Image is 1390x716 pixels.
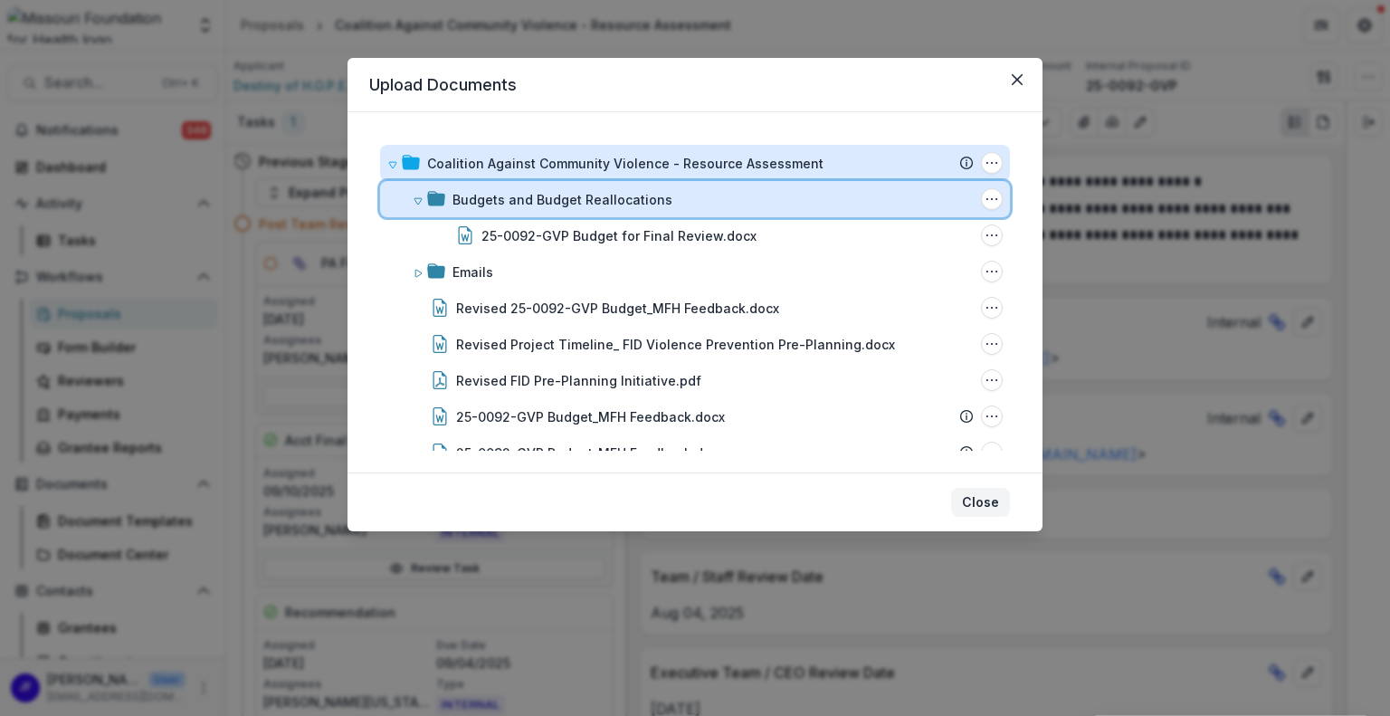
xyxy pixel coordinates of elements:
div: Revised Project Timeline_ FID Violence Prevention Pre-Planning.docxRevised Project Timeline_ FID ... [380,326,1010,362]
div: 25-0092-GVP Budget_MFH Feedback.docx25-0092-GVP Budget_MFH Feedback.docx Options [380,434,1010,471]
div: Coalition Against Community Violence - Resource Assessment [427,154,824,173]
button: Budgets and Budget Reallocations Options [981,188,1003,210]
div: Revised 25-0092-GVP Budget_MFH Feedback.docxRevised 25-0092-GVP Budget_MFH Feedback.docx Options [380,290,1010,326]
div: EmailsEmails Options [380,253,1010,290]
div: 25-0092-GVP Budget_MFH Feedback.docx25-0092-GVP Budget_MFH Feedback.docx Options [380,398,1010,434]
button: Close [951,488,1010,517]
div: 25-0092-GVP Budget_MFH Feedback.docx [456,444,725,463]
div: Budgets and Budget ReallocationsBudgets and Budget Reallocations Options25-0092-GVP Budget for Fi... [380,181,1010,253]
button: 25-0092-GVP Budget_MFH Feedback.docx Options [981,442,1003,463]
div: 25-0092-GVP Budget for Final Review.docx25-0092-GVP Budget for Final Review.docx Options [380,217,1010,253]
button: Revised Project Timeline_ FID Violence Prevention Pre-Planning.docx Options [981,333,1003,355]
div: Budgets and Budget Reallocations [452,190,672,209]
header: Upload Documents [347,58,1042,112]
div: Emails [452,263,493,282]
button: Coalition Against Community Violence - Resource Assessment Options [981,152,1003,174]
div: Revised 25-0092-GVP Budget_MFH Feedback.docx [456,299,779,318]
div: 25-0092-GVP Budget for Final Review.docx [481,226,757,245]
button: 25-0092-GVP Budget_MFH Feedback.docx Options [981,406,1003,427]
div: Revised FID Pre-Planning Initiative.pdfRevised FID Pre-Planning Initiative.pdf Options [380,362,1010,398]
button: Revised 25-0092-GVP Budget_MFH Feedback.docx Options [981,297,1003,319]
button: Emails Options [981,261,1003,282]
div: Revised FID Pre-Planning Initiative.pdf [456,371,701,390]
button: Revised FID Pre-Planning Initiative.pdf Options [981,369,1003,391]
div: Coalition Against Community Violence - Resource AssessmentCoalition Against Community Violence - ... [380,145,1010,181]
button: Close [1003,65,1032,94]
div: 25-0092-GVP Budget_MFH Feedback.docx [456,407,725,426]
div: Budgets and Budget ReallocationsBudgets and Budget Reallocations Options [380,181,1010,217]
div: Revised Project Timeline_ FID Violence Prevention Pre-Planning.docx [456,335,895,354]
button: 25-0092-GVP Budget for Final Review.docx Options [981,224,1003,246]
